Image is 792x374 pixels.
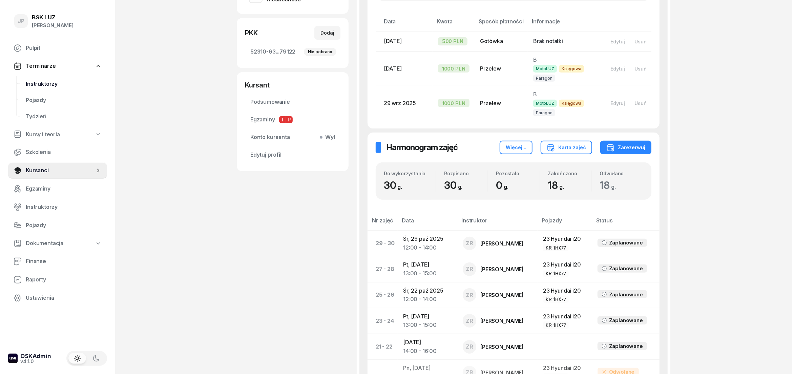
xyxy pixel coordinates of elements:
[26,203,102,212] span: Instruktorzy
[438,64,470,73] div: 1000 PLN
[466,318,474,324] span: ZR
[458,183,463,190] small: g.
[8,40,107,56] a: Pulpit
[368,231,398,256] td: 29 - 30
[630,63,651,74] button: Usuń
[403,295,452,304] div: 12:00 - 14:00
[26,148,102,157] span: Szkolenia
[314,26,340,40] button: Dodaj
[286,116,293,123] span: P
[26,257,102,266] span: Finanse
[245,80,340,90] div: Kursant
[543,235,587,243] div: 23 Hyundai i20
[368,282,398,308] td: 25 - 26
[466,344,474,350] span: ZR
[606,98,630,109] button: Edytuj
[634,66,647,72] div: Usuń
[480,344,524,350] div: [PERSON_NAME]
[8,253,107,270] a: Finanse
[8,272,107,288] a: Raporty
[376,17,433,32] th: Data
[26,221,102,230] span: Pojazdy
[609,342,643,351] div: Zaplanowane
[480,64,522,73] div: Przelew
[26,112,102,121] span: Tydzień
[546,271,566,276] div: KR 1HX77
[20,359,51,364] div: v4.1.0
[606,36,630,47] button: Edytuj
[245,129,340,145] a: Konto kursantaWył
[480,292,524,298] div: [PERSON_NAME]
[610,39,625,44] div: Edytuj
[250,98,335,106] span: Podsumowanie
[466,292,474,298] span: ZR
[438,37,467,45] div: 500 PLN
[546,245,566,251] div: KR 1HX77
[630,36,651,47] button: Usuń
[433,17,475,32] th: Kwota
[26,239,63,248] span: Dokumentacja
[384,179,405,191] span: 30
[26,294,102,302] span: Ustawienia
[398,256,457,282] td: Pt, [DATE]
[457,216,538,231] th: Instruktor
[496,171,539,176] div: Pozostało
[8,236,107,251] a: Dokumentacja
[32,15,74,20] div: BSK LUZ
[630,98,651,109] button: Usuń
[368,256,398,282] td: 27 - 28
[546,322,566,328] div: KR 1HX77
[543,287,587,295] div: 23 Hyundai i20
[533,65,557,72] span: MotoLUZ
[634,39,647,44] div: Usuń
[504,183,508,190] small: g.
[320,29,334,37] div: Dodaj
[387,142,458,153] h2: Harmonogram zajęć
[600,141,651,154] button: Zarezerwuj
[438,99,470,107] div: 1000 PLN
[533,56,537,63] span: B
[528,17,600,32] th: Informacje
[403,321,452,330] div: 13:00 - 15:00
[398,282,457,308] td: Śr, 22 paź 2025
[250,47,335,56] span: 52310-63...79122
[547,143,586,152] div: Karta zajęć
[8,290,107,306] a: Ustawienia
[444,171,487,176] div: Rozpisano
[609,264,643,273] div: Zaplanowane
[543,260,587,269] div: 23 Hyundai i20
[8,181,107,197] a: Egzaminy
[600,179,619,191] span: 18
[368,334,398,359] td: 21 - 22
[322,133,335,142] span: Wył
[403,269,452,278] div: 13:00 - 15:00
[384,100,416,106] span: 29 wrz 2025
[8,217,107,234] a: Pojazdy
[384,65,402,72] span: [DATE]
[444,179,466,191] span: 30
[8,199,107,215] a: Instruktorzy
[26,275,102,284] span: Raporty
[8,162,107,179] a: Kursanci
[480,99,522,108] div: Przelew
[398,183,402,190] small: g.
[538,216,592,231] th: Pojazdy
[8,144,107,160] a: Szkolenia
[20,353,51,359] div: OSKAdmin
[611,183,616,190] small: g.
[548,171,591,176] div: Zakończono
[480,241,524,246] div: [PERSON_NAME]
[533,109,555,116] span: Paragon
[384,38,402,44] span: [DATE]
[559,100,584,107] span: Księgowa
[610,100,625,106] div: Edytuj
[26,44,102,53] span: Pulpit
[368,308,398,334] td: 23 - 24
[606,63,630,74] button: Edytuj
[548,179,567,191] span: 18
[245,94,340,110] a: Podsumowanie
[18,18,25,24] span: JP
[533,75,555,82] span: Paragon
[384,171,436,176] div: Do wykorzystania
[543,312,587,321] div: 23 Hyundai i20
